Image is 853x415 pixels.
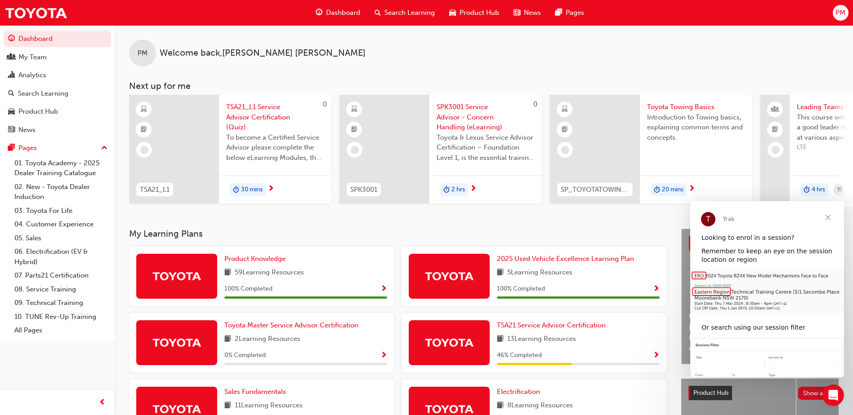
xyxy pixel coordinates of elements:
a: Analytics [4,67,111,84]
span: PM [138,48,147,58]
span: learningResourceType_ELEARNING-icon [351,104,357,115]
button: Show Progress [653,350,660,361]
a: SP_TOYOTATOWING_0424Toyota Towing BasicsIntroduction to Towing basics, explaining common terms an... [550,95,752,203]
span: Show Progress [653,352,660,360]
span: learningRecordVerb_NONE-icon [140,146,148,154]
a: 05. Sales [11,231,111,245]
span: duration-icon [443,184,450,196]
span: people-icon [772,104,778,115]
span: SPK3001 Service Advisor - Concern Handling (eLearning) [437,102,535,132]
span: duration-icon [654,184,660,196]
span: Toyota Master Service Advisor Certification [224,321,358,329]
span: learningResourceType_ELEARNING-icon [562,104,568,115]
span: car-icon [449,7,456,18]
a: 08. Service Training [11,283,111,296]
span: 46 % Completed [497,350,542,361]
span: Pages [566,8,584,18]
span: guage-icon [8,35,15,43]
span: 11 Learning Resources [235,400,303,411]
span: 2025 Used Vehicle Excellence Learning Plan [497,255,634,263]
a: 0TSA21_L1TSA21_L1 Service Advisor Certification (Quiz)To become a Certified Service Advisor pleas... [129,95,331,203]
a: 06. Electrification (EV & Hybrid) [11,245,111,269]
img: Trak [4,3,67,23]
span: TSA21_L1 Service Advisor Certification (Quiz) [226,102,324,132]
span: booktick-icon [562,124,568,136]
span: SPK3001 [350,185,377,195]
a: 04. Customer Experience [11,217,111,231]
span: chart-icon [8,71,15,79]
button: DashboardMy TeamAnalyticsSearch LearningProduct HubNews [4,29,111,140]
a: Latest NewsShow all [689,236,831,251]
a: Dashboard [4,31,111,47]
button: Pages [4,140,111,156]
span: 8 Learning Resources [507,400,573,411]
iframe: Intercom live chat [822,384,844,406]
div: Analytics [18,70,46,80]
span: learningRecordVerb_NONE-icon [772,146,780,154]
a: car-iconProduct Hub [442,4,506,22]
span: booktick-icon [351,124,357,136]
span: learningResourceType_ELEARNING-icon [141,104,147,115]
iframe: Intercom live chat message [690,201,844,377]
a: Product Knowledge [224,254,289,264]
span: TSA21_L1 [140,185,170,195]
a: search-iconSearch Learning [367,4,442,22]
span: 59 Learning Resources [235,267,304,278]
span: Dashboard [326,8,360,18]
span: book-icon [497,334,504,345]
a: News [4,122,111,138]
span: car-icon [8,108,15,116]
span: Show Progress [380,285,387,293]
a: pages-iconPages [548,4,591,22]
span: News [524,8,541,18]
span: news-icon [8,126,15,134]
a: My Team [4,49,111,66]
span: pages-icon [555,7,562,18]
span: prev-icon [99,397,106,408]
a: 2025 Used Vehicle Excellence Learning Plan [497,254,638,264]
span: duration-icon [233,184,239,196]
a: Latest NewsShow allWelcome to your new Training Resource CentreRevolutionise the way you access a... [681,229,839,364]
span: duration-icon [804,184,810,196]
span: 2 Learning Resources [235,334,300,345]
div: News [18,125,36,135]
span: learningRecordVerb_NONE-icon [561,146,569,154]
div: Pages [18,143,37,153]
div: My Team [18,52,47,62]
a: Product HubShow all [688,386,831,400]
span: 2 hrs [451,185,465,195]
span: 0 [323,100,327,108]
span: people-icon [8,53,15,62]
img: Trak [424,268,474,284]
div: Product Hub [18,106,58,117]
a: Electrification [497,387,544,397]
button: Show Progress [380,283,387,295]
img: Trak [152,335,201,350]
span: pages-icon [8,144,15,152]
span: Toyota Towing Basics [647,102,745,112]
a: 0SPK3001SPK3001 Service Advisor - Concern Handling (eLearning)Toyota & Lexus Service Advisor Cert... [339,95,542,203]
span: Revolutionise the way you access and manage your learning resources. [689,333,831,353]
a: 07. Parts21 Certification [11,269,111,283]
a: Sales Fundamentals [224,387,290,397]
span: guage-icon [316,7,322,18]
span: Product Knowledge [224,255,286,263]
a: 03. Toyota For Life [11,204,111,218]
span: news-icon [514,7,520,18]
span: next-icon [688,185,695,193]
h3: My Learning Plans [129,229,667,239]
h3: Next up for me [115,81,853,91]
span: next-icon [268,185,274,193]
span: SP_TOYOTATOWING_0424 [561,185,629,195]
a: 02. New - Toyota Dealer Induction [11,180,111,204]
span: TSA21 Service Advisor Certification [497,321,606,329]
span: 5 Learning Resources [507,267,572,278]
span: Search Learning [384,8,435,18]
a: guage-iconDashboard [308,4,367,22]
span: booktick-icon [141,124,147,136]
span: Show Progress [380,352,387,360]
button: Show Progress [380,350,387,361]
span: next-icon [470,185,477,193]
